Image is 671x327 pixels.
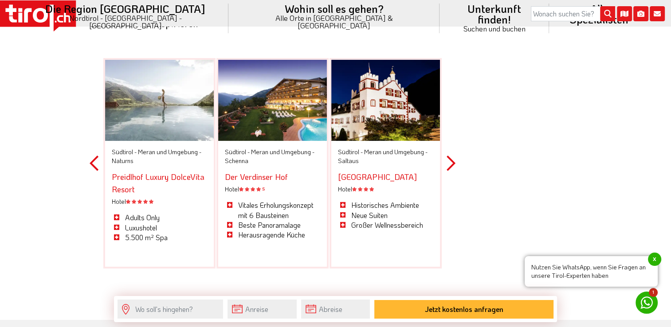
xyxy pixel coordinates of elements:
[112,156,133,165] span: Naturns
[225,171,288,182] a: Der Verdinser Hof
[225,185,320,194] div: Hotel
[118,300,223,319] input: Wo soll's hingehen?
[338,185,433,194] div: Hotel
[338,171,417,182] a: [GEOGRAPHIC_DATA]
[301,300,370,319] input: Abreise
[338,156,359,165] span: Saltaus
[338,148,363,156] span: Südtirol -
[649,288,658,297] span: 1
[112,223,207,233] li: Luxushotel
[225,148,250,156] span: Südtirol -
[138,148,201,156] span: Meran und Umgebung -
[225,230,320,240] li: Herausragende Küche
[338,210,433,220] li: Neue Suiten
[225,220,320,230] li: Beste Panoramalage
[112,148,137,156] span: Südtirol -
[112,197,207,206] div: Hotel
[338,220,433,230] li: Großer Wellnessbereich
[112,171,204,195] a: Preidlhof Luxury DolceVita Resort
[225,200,320,220] li: Vitales Erholungskonzept mit 6 Bausteinen
[648,253,661,266] span: x
[633,6,648,21] i: Fotogalerie
[450,25,538,32] small: Suchen und buchen
[251,148,314,156] span: Meran und Umgebung -
[364,148,428,156] span: Meran und Umgebung -
[636,292,658,314] a: 1 Nutzen Sie WhatsApp, wenn Sie Fragen an unsere Tirol-Experten habenx
[90,33,98,293] button: Previous
[338,200,433,210] li: Historisches Ambiente
[525,256,658,287] span: Nutzen Sie WhatsApp, wenn Sie Fragen an unsere Tirol-Experten haben
[447,33,455,293] button: Next
[112,213,207,222] li: Adults Only
[239,14,429,29] small: Alle Orte in [GEOGRAPHIC_DATA] & [GEOGRAPHIC_DATA]
[228,300,296,319] input: Anreise
[262,186,265,192] sup: S
[374,300,553,319] button: Jetzt kostenlos anfragen
[650,6,665,21] i: Kontakt
[33,14,218,29] small: Nordtirol - [GEOGRAPHIC_DATA] - [GEOGRAPHIC_DATA]
[112,233,207,242] li: 5.500 m² Spa
[225,156,248,165] span: Schenna
[531,6,615,21] input: Wonach suchen Sie?
[617,6,632,21] i: Karte öffnen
